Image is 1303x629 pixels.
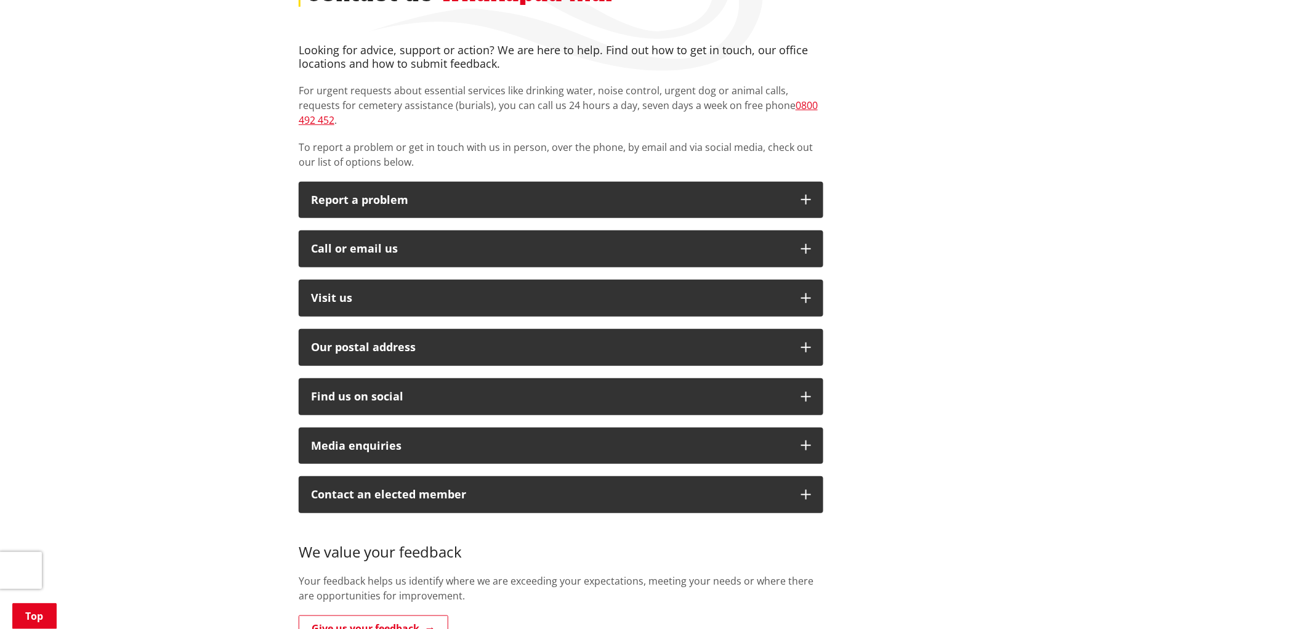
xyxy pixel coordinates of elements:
button: Call or email us [299,230,823,267]
div: Find us on social [311,391,789,403]
p: For urgent requests about essential services like drinking water, noise control, urgent dog or an... [299,83,823,128]
p: Your feedback helps us identify where we are exceeding your expectations, meeting your needs or w... [299,574,823,603]
iframe: Messenger Launcher [1246,577,1291,622]
button: Our postal address [299,329,823,366]
button: Report a problem [299,182,823,219]
p: To report a problem or get in touch with us in person, over the phone, by email and via social me... [299,140,823,169]
div: Media enquiries [311,440,789,452]
p: Contact an elected member [311,489,789,501]
h2: Our postal address [311,341,789,354]
button: Contact an elected member [299,476,823,513]
h3: We value your feedback [299,526,823,561]
div: Call or email us [311,243,789,255]
a: 0800 492 452 [299,99,818,127]
a: Top [12,603,57,629]
p: Visit us [311,292,789,304]
button: Visit us [299,280,823,317]
h4: Looking for advice, support or action? We are here to help. Find out how to get in touch, our off... [299,44,823,70]
p: Report a problem [311,194,789,206]
button: Find us on social [299,378,823,415]
button: Media enquiries [299,428,823,465]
